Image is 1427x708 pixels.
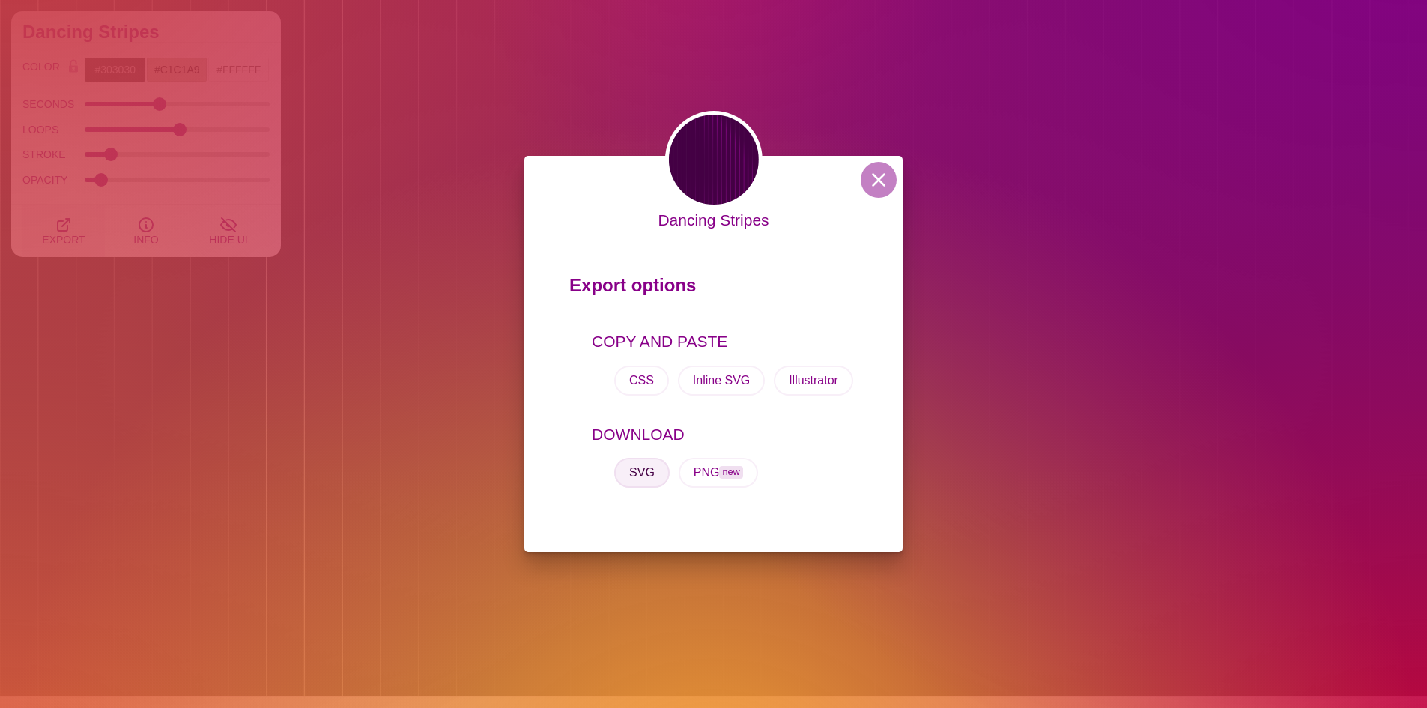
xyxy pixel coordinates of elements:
[678,366,765,396] button: Inline SVG
[592,423,858,447] p: DOWNLOAD
[658,208,769,232] p: Dancing Stripes
[614,458,670,488] button: SVG
[774,366,853,396] button: Illustrator
[592,330,858,354] p: COPY AND PASTE
[614,366,669,396] button: CSS
[569,268,858,310] p: Export options
[679,458,758,488] button: PNGnew
[719,466,742,479] span: new
[665,111,763,208] img: vertical stripe reflection animation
